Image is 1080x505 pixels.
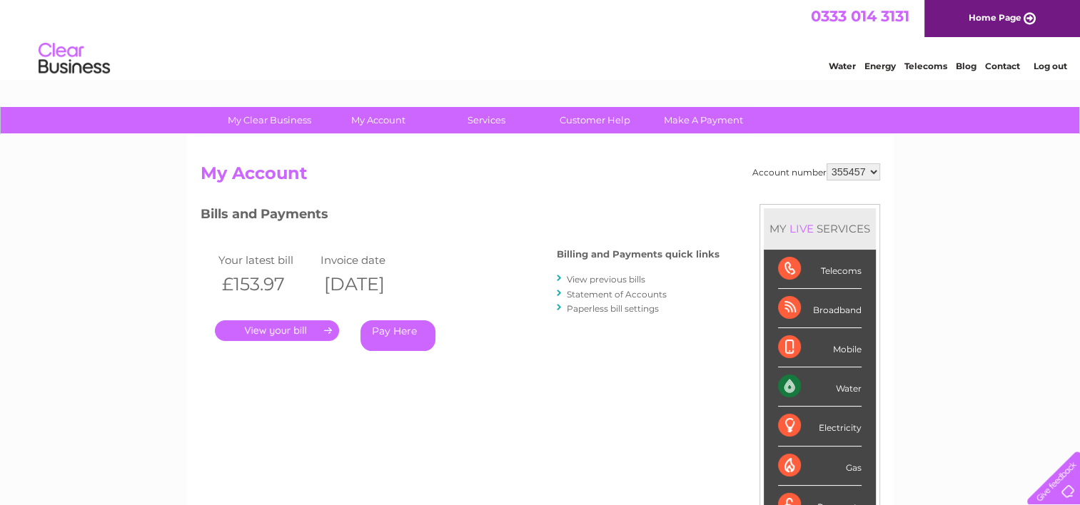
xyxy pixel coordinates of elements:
[203,8,878,69] div: Clear Business is a trading name of Verastar Limited (registered in [GEOGRAPHIC_DATA] No. 3667643...
[567,303,659,314] a: Paperless bill settings
[215,250,318,270] td: Your latest bill
[317,270,420,299] th: [DATE]
[829,61,856,71] a: Water
[778,289,862,328] div: Broadband
[956,61,976,71] a: Blog
[211,107,328,133] a: My Clear Business
[764,208,876,249] div: MY SERVICES
[536,107,654,133] a: Customer Help
[787,222,817,235] div: LIVE
[557,249,720,260] h4: Billing and Payments quick links
[645,107,762,133] a: Make A Payment
[428,107,545,133] a: Services
[778,447,862,486] div: Gas
[317,250,420,270] td: Invoice date
[38,37,111,81] img: logo.png
[778,367,862,407] div: Water
[811,7,909,25] a: 0333 014 3131
[752,163,880,180] div: Account number
[201,163,880,190] h2: My Account
[864,61,896,71] a: Energy
[904,61,947,71] a: Telecoms
[215,270,318,299] th: £153.97
[567,274,645,285] a: View previous bills
[1033,61,1066,71] a: Log out
[778,250,862,289] div: Telecoms
[778,407,862,446] div: Electricity
[215,320,339,341] a: .
[319,107,437,133] a: My Account
[201,204,720,229] h3: Bills and Payments
[778,328,862,367] div: Mobile
[567,289,667,300] a: Statement of Accounts
[360,320,435,351] a: Pay Here
[985,61,1020,71] a: Contact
